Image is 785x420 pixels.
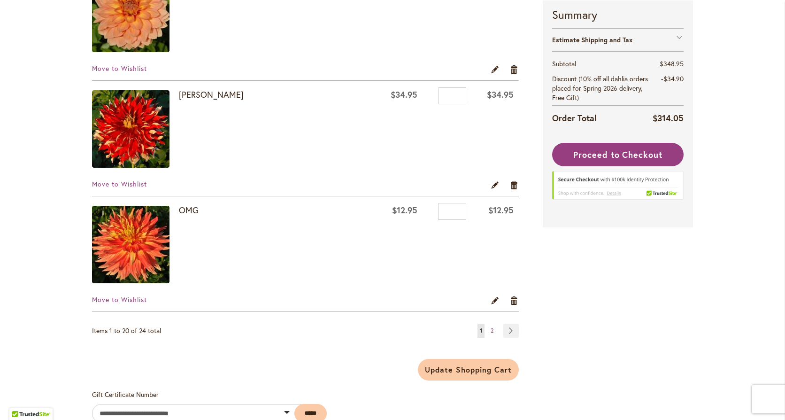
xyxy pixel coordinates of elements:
[425,365,511,374] span: Update Shopping Cart
[552,74,648,102] span: Discount (10% off all dahlia orders placed for Spring 2026 delivery, Free Gift)
[7,387,33,413] iframe: Launch Accessibility Center
[552,56,653,71] th: Subtotal
[488,204,514,216] span: $12.95
[552,7,684,23] strong: Summary
[653,112,684,124] span: $314.05
[552,171,684,204] div: TrustedSite Certified
[418,359,518,381] button: Update Shopping Cart
[552,143,684,166] button: Proceed to Checkout
[92,64,147,73] a: Move to Wishlist
[391,89,417,100] span: $34.95
[480,327,482,334] span: 1
[92,179,147,188] a: Move to Wishlist
[392,204,417,216] span: $12.95
[488,324,496,338] a: 2
[179,89,244,100] a: [PERSON_NAME]
[660,59,684,68] span: $348.95
[661,74,684,83] span: -$34.90
[552,111,597,124] strong: Order Total
[487,89,514,100] span: $34.95
[92,390,159,399] span: Gift Certificate Number
[179,204,199,216] a: OMG
[491,327,493,334] span: 2
[92,90,179,170] a: NICK SR.
[92,206,169,283] img: OMG
[92,326,161,335] span: Items 1 to 20 of 24 total
[92,206,179,286] a: OMG
[92,90,169,168] img: NICK SR.
[573,149,662,160] span: Proceed to Checkout
[552,35,632,44] strong: Estimate Shipping and Tax
[92,295,147,304] a: Move to Wishlist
